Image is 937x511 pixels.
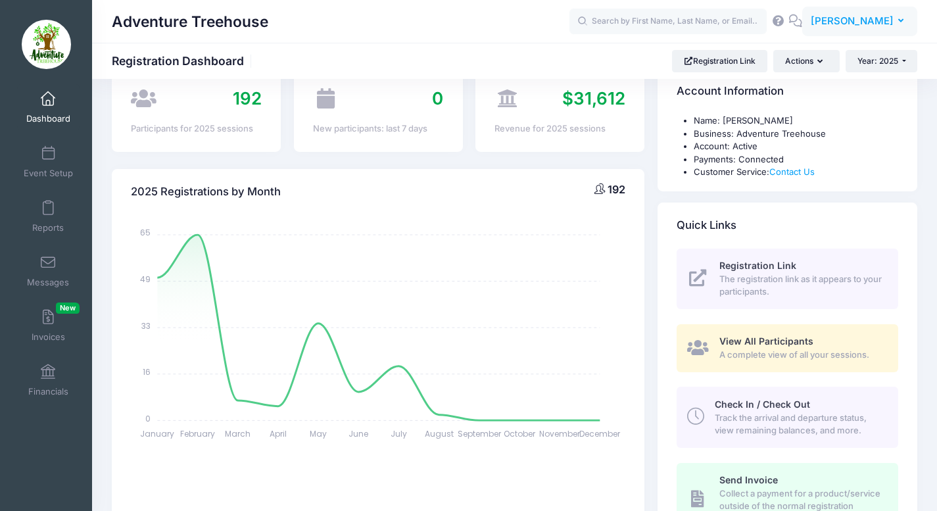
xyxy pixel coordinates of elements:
tspan: June [348,428,368,439]
tspan: 16 [143,366,151,377]
span: View All Participants [719,335,813,347]
li: Payments: Connected [694,153,898,166]
span: 192 [608,183,625,196]
tspan: September [458,428,502,439]
li: Business: Adventure Treehouse [694,128,898,141]
h1: Adventure Treehouse [112,7,268,37]
li: Customer Service: [694,166,898,179]
tspan: 0 [146,413,151,424]
button: [PERSON_NAME] [802,7,917,37]
a: InvoicesNew [17,303,80,349]
h4: Quick Links [677,207,736,244]
div: New participants: last 7 days [313,122,444,135]
h1: Registration Dashboard [112,54,255,68]
h4: Account Information [677,73,784,110]
span: 192 [233,88,262,109]
span: The registration link as it appears to your participants. [719,273,883,299]
a: Contact Us [769,166,815,177]
span: Invoices [32,331,65,343]
a: Event Setup [17,139,80,185]
tspan: October [504,428,536,439]
a: View All Participants A complete view of all your sessions. [677,324,898,372]
span: [PERSON_NAME] [811,14,894,28]
tspan: April [270,428,287,439]
span: Reports [32,222,64,233]
a: Messages [17,248,80,294]
div: Participants for 2025 sessions [131,122,262,135]
span: Dashboard [26,113,70,124]
span: Track the arrival and departure status, view remaining balances, and more. [715,412,883,437]
li: Account: Active [694,140,898,153]
div: Revenue for 2025 sessions [494,122,625,135]
span: Year: 2025 [857,56,898,66]
a: Registration Link The registration link as it appears to your participants. [677,249,898,309]
span: $31,612 [562,88,625,109]
a: Dashboard [17,84,80,130]
span: Check In / Check Out [715,399,810,410]
li: Name: [PERSON_NAME] [694,114,898,128]
tspan: July [391,428,407,439]
a: Check In / Check Out Track the arrival and departure status, view remaining balances, and more. [677,387,898,447]
tspan: 49 [141,274,151,285]
span: Financials [28,386,68,397]
tspan: May [310,428,327,439]
tspan: 33 [142,320,151,331]
input: Search by First Name, Last Name, or Email... [569,9,767,35]
a: Registration Link [672,50,767,72]
tspan: January [141,428,175,439]
button: Year: 2025 [846,50,917,72]
span: New [56,303,80,314]
h4: 2025 Registrations by Month [131,174,281,211]
span: 0 [432,88,443,109]
span: Messages [27,277,69,288]
a: Reports [17,193,80,239]
span: A complete view of all your sessions. [719,349,883,362]
tspan: March [225,428,251,439]
tspan: December [580,428,621,439]
span: Event Setup [24,168,73,179]
tspan: August [425,428,454,439]
span: Send Invoice [719,474,778,485]
tspan: February [180,428,215,439]
span: Registration Link [719,260,796,271]
tspan: 65 [141,227,151,238]
a: Financials [17,357,80,403]
tspan: November [539,428,581,439]
button: Actions [773,50,839,72]
img: Adventure Treehouse [22,20,71,69]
